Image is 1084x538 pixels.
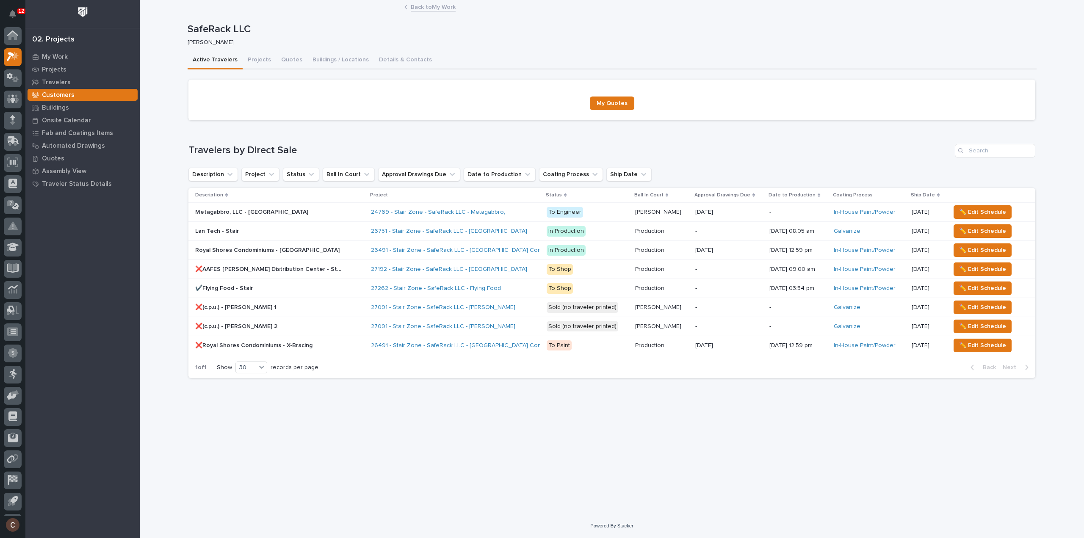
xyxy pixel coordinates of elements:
[635,340,666,349] p: Production
[307,52,374,69] button: Buildings / Locations
[695,266,763,273] p: -
[188,39,1030,46] p: [PERSON_NAME]
[42,79,71,86] p: Travelers
[42,53,68,61] p: My Work
[217,364,232,371] p: Show
[188,357,213,378] p: 1 of 1
[271,364,318,371] p: records per page
[188,336,1035,355] tr: ❌Royal Shores Condominiums - X-Bracing❌Royal Shores Condominiums - X-Bracing 26491 - Stair Zone -...
[4,516,22,534] button: users-avatar
[1003,364,1021,371] span: Next
[188,279,1035,298] tr: ✔️Flying Food - Stair✔️Flying Food - Stair 27262 - Stair Zone - SafeRack LLC - Flying Food To Sho...
[188,298,1035,317] tr: ❌(c.p.u.) - [PERSON_NAME] 1❌(c.p.u.) - [PERSON_NAME] 1 27091 - Stair Zone - SafeRack LLC - [PERSO...
[195,245,341,254] p: Royal Shores Condominiums - [GEOGRAPHIC_DATA]
[769,190,816,200] p: Date to Production
[25,101,140,114] a: Buildings
[959,340,1006,350] span: ✏️ Edit Schedule
[959,207,1006,217] span: ✏️ Edit Schedule
[635,302,683,311] p: [PERSON_NAME]
[769,209,827,216] p: -
[25,63,140,76] a: Projects
[188,52,243,69] button: Active Travelers
[954,339,1012,352] button: ✏️ Edit Schedule
[195,190,223,200] p: Description
[695,209,763,216] p: [DATE]
[694,190,750,200] p: Approval Drawings Due
[959,264,1006,274] span: ✏️ Edit Schedule
[597,100,628,106] span: My Quotes
[834,323,860,330] a: Galvanize
[371,209,505,216] a: 24769 - Stair Zone - SafeRack LLC - Metagabbro,
[195,302,278,311] p: ❌(c.p.u.) - [PERSON_NAME] 1
[25,139,140,152] a: Automated Drawings
[834,342,896,349] a: In-House Paint/Powder
[276,52,307,69] button: Quotes
[371,247,570,254] a: 26491 - Stair Zone - SafeRack LLC - [GEOGRAPHIC_DATA] Condominiums
[464,168,536,181] button: Date to Production
[954,320,1012,333] button: ✏️ Edit Schedule
[695,342,763,349] p: [DATE]
[954,281,1012,295] button: ✏️ Edit Schedule
[959,302,1006,312] span: ✏️ Edit Schedule
[695,323,763,330] p: -
[959,283,1006,293] span: ✏️ Edit Schedule
[964,364,999,371] button: Back
[695,247,763,254] p: [DATE]
[25,177,140,190] a: Traveler Status Details
[635,283,666,292] p: Production
[769,304,827,311] p: -
[954,301,1012,314] button: ✏️ Edit Schedule
[635,207,683,216] p: [PERSON_NAME]
[188,144,951,157] h1: Travelers by Direct Sale
[912,323,943,330] p: [DATE]
[912,285,943,292] p: [DATE]
[912,342,943,349] p: [DATE]
[243,52,276,69] button: Projects
[195,321,279,330] p: ❌(c.p.u.) - [PERSON_NAME] 2
[42,155,64,163] p: Quotes
[834,228,860,235] a: Galvanize
[4,5,22,23] button: Notifications
[195,340,314,349] p: ❌Royal Shores Condominiums - X-Bracing
[959,226,1006,236] span: ✏️ Edit Schedule
[955,144,1035,157] input: Search
[978,364,996,371] span: Back
[912,304,943,311] p: [DATE]
[635,245,666,254] p: Production
[19,8,24,14] p: 12
[547,340,572,351] div: To Paint
[188,317,1035,336] tr: ❌(c.p.u.) - [PERSON_NAME] 2❌(c.p.u.) - [PERSON_NAME] 2 27091 - Stair Zone - SafeRack LLC - [PERSO...
[834,209,896,216] a: In-House Paint/Powder
[371,266,527,273] a: 27192 - Stair Zone - SafeRack LLC - [GEOGRAPHIC_DATA]
[42,168,86,175] p: Assembly View
[188,241,1035,260] tr: Royal Shores Condominiums - [GEOGRAPHIC_DATA]Royal Shores Condominiums - [GEOGRAPHIC_DATA] 26491 ...
[546,190,562,200] p: Status
[371,304,515,311] a: 27091 - Stair Zone - SafeRack LLC - [PERSON_NAME]
[959,321,1006,331] span: ✏️ Edit Schedule
[374,52,437,69] button: Details & Contacts
[590,97,634,110] a: My Quotes
[547,302,618,313] div: Sold (no traveler printed)
[195,283,254,292] p: ✔️Flying Food - Stair
[834,266,896,273] a: In-House Paint/Powder
[912,228,943,235] p: [DATE]
[769,266,827,273] p: [DATE] 09:00 am
[42,66,66,74] p: Projects
[912,209,943,216] p: [DATE]
[25,76,140,88] a: Travelers
[75,4,91,20] img: Workspace Logo
[188,23,1033,36] p: SafeRack LLC
[635,264,666,273] p: Production
[371,228,527,235] a: 26751 - Stair Zone - SafeRack LLC - [GEOGRAPHIC_DATA]
[954,243,1012,257] button: ✏️ Edit Schedule
[954,205,1012,219] button: ✏️ Edit Schedule
[547,321,618,332] div: Sold (no traveler printed)
[42,130,113,137] p: Fab and Coatings Items
[769,342,827,349] p: [DATE] 12:59 pm
[635,321,683,330] p: [PERSON_NAME]
[999,364,1035,371] button: Next
[371,342,570,349] a: 26491 - Stair Zone - SafeRack LLC - [GEOGRAPHIC_DATA] Condominiums
[547,226,586,237] div: In Production
[634,190,664,200] p: Ball In Court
